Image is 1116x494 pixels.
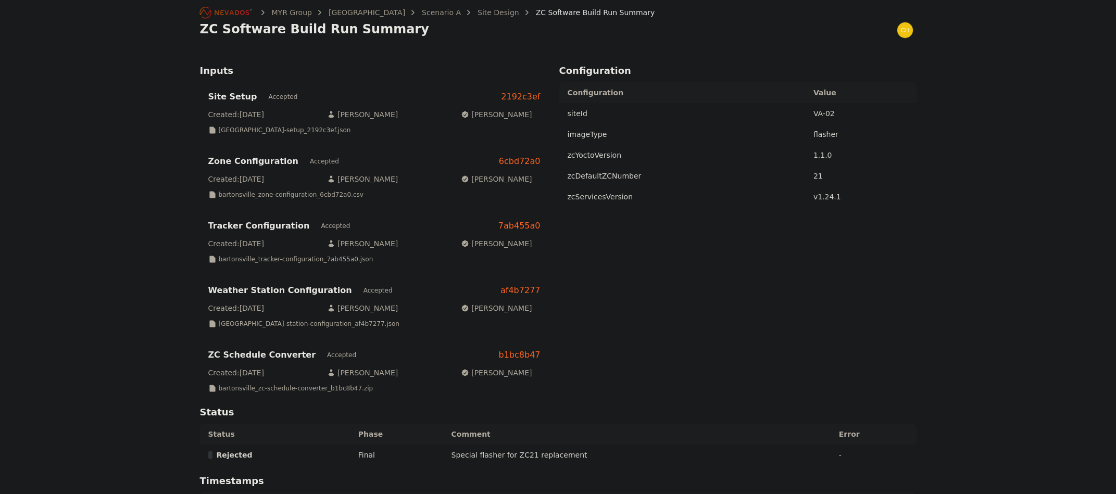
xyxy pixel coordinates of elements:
p: Created: [DATE] [208,174,264,184]
div: Final [358,450,375,460]
p: [GEOGRAPHIC_DATA]-setup_2192c3ef.json [219,126,351,134]
div: Accepted [318,221,353,231]
p: [PERSON_NAME] [461,238,532,249]
th: Value [808,82,917,103]
a: b1bc8b47 [499,349,541,361]
p: [PERSON_NAME] [327,174,398,184]
a: MYR Group [272,7,312,18]
a: [GEOGRAPHIC_DATA] [329,7,405,18]
p: [GEOGRAPHIC_DATA]-station-configuration_af4b7277.json [219,320,399,328]
div: ZC Software Build Run Summary [521,7,655,18]
th: Configuration [559,82,808,103]
h2: Configuration [559,64,917,82]
h3: Zone Configuration [208,155,298,168]
a: 2192c3ef [501,91,540,103]
h3: Weather Station Configuration [208,284,352,297]
span: imageType [568,130,607,138]
a: 6cbd72a0 [499,155,541,168]
div: Accepted [360,285,396,296]
td: v1.24.1 [808,186,917,207]
td: 1.1.0 [808,145,917,166]
p: Created: [DATE] [208,109,264,120]
div: Accepted [265,92,300,102]
p: [PERSON_NAME] [327,368,398,378]
th: Error [834,424,917,445]
p: Created: [DATE] [208,303,264,313]
span: Rejected [217,450,253,460]
p: Created: [DATE] [208,368,264,378]
a: Scenario A [422,7,461,18]
h2: Inputs [200,64,549,82]
div: Accepted [307,156,342,167]
td: Special flasher for ZC21 replacement [446,445,834,465]
a: Site Design [478,7,519,18]
p: [PERSON_NAME] [461,174,532,184]
img: chris.young@nevados.solar [897,22,913,39]
span: zcDefaultZCNumber [568,172,642,180]
th: Status [200,424,353,445]
p: bartonsville_tracker-configuration_7ab455a0.json [219,255,373,263]
p: [PERSON_NAME] [461,303,532,313]
td: VA-02 [808,103,917,124]
td: flasher [808,124,917,145]
h2: Status [200,405,917,424]
h1: ZC Software Build Run Summary [200,21,429,37]
th: Comment [446,424,834,445]
h3: Site Setup [208,91,257,103]
td: 21 [808,166,917,186]
a: af4b7277 [500,284,541,297]
th: Phase [353,424,446,445]
div: Accepted [324,350,359,360]
p: [PERSON_NAME] [461,368,532,378]
td: - [834,445,917,465]
span: siteId [568,109,587,118]
p: bartonsville_zone-configuration_6cbd72a0.csv [219,191,363,199]
h3: Tracker Configuration [208,220,310,232]
span: zcServicesVersion [568,193,633,201]
h2: Timestamps [200,474,917,492]
p: [PERSON_NAME] [461,109,532,120]
span: zcYoctoVersion [568,151,622,159]
p: bartonsville_zc-schedule-converter_b1bc8b47.zip [219,384,373,392]
a: 7ab455a0 [498,220,541,232]
p: Created: [DATE] [208,238,264,249]
p: [PERSON_NAME] [327,303,398,313]
p: [PERSON_NAME] [327,238,398,249]
nav: Breadcrumb [200,4,655,21]
p: [PERSON_NAME] [327,109,398,120]
h3: ZC Schedule Converter [208,349,316,361]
